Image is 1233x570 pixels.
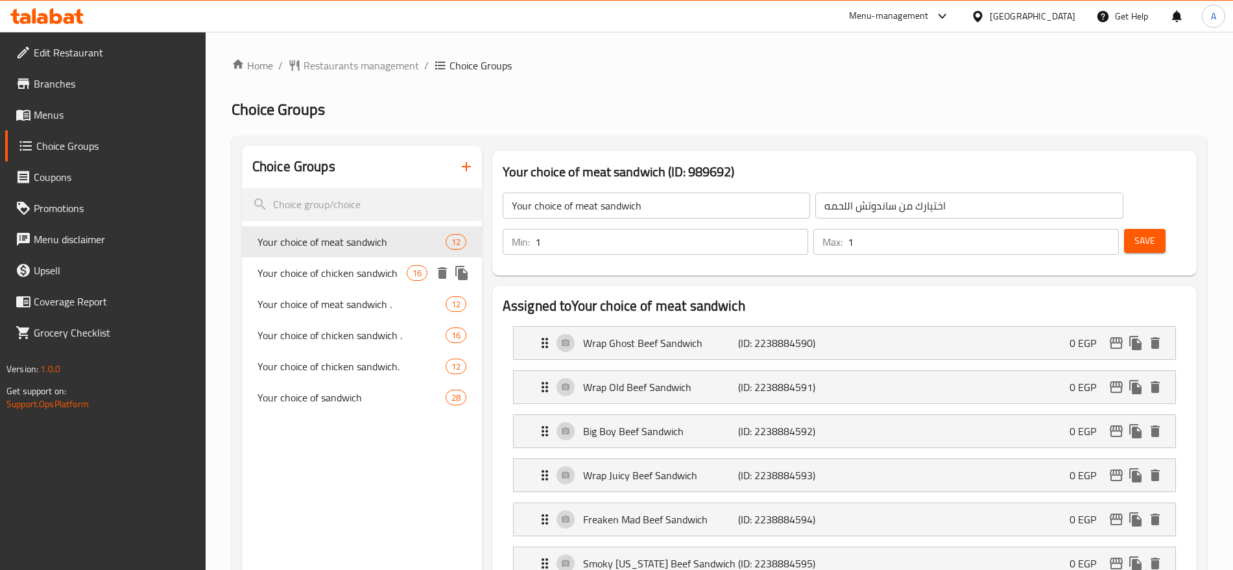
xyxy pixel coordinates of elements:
a: Coverage Report [5,286,206,317]
span: Grocery Checklist [34,325,195,340]
p: Min: [512,234,530,250]
a: Home [232,58,273,73]
p: Wrap Juicy Beef Sandwich [583,468,738,483]
span: Your choice of chicken sandwich. [257,359,446,374]
input: search [242,188,482,221]
h2: Choice Groups [252,157,335,176]
div: Your choice of meat sandwich .12 [242,289,482,320]
button: delete [1145,333,1165,353]
a: Support.OpsPlatform [6,396,89,412]
span: Menu disclaimer [34,232,195,247]
button: duplicate [452,263,472,283]
p: (ID: 2238884592) [738,423,841,439]
div: Your choice of sandwich28 [242,382,482,413]
span: Coverage Report [34,294,195,309]
p: Max: [822,234,843,250]
p: (ID: 2238884590) [738,335,841,351]
p: (ID: 2238884593) [738,468,841,483]
button: duplicate [1126,422,1145,441]
span: Choice Groups [232,95,325,124]
div: Choices [446,296,466,312]
span: A [1211,9,1216,23]
p: 0 EGP [1070,423,1107,439]
span: 12 [446,361,466,373]
span: Your choice of meat sandwich [257,234,446,250]
a: Menu disclaimer [5,224,206,255]
a: Restaurants management [288,58,419,73]
button: delete [1145,510,1165,529]
button: edit [1107,333,1126,353]
div: Your choice of chicken sandwich .16 [242,320,482,351]
span: Your choice of sandwich [257,390,446,405]
span: Choice Groups [449,58,512,73]
li: / [278,58,283,73]
span: 12 [446,236,466,248]
span: 12 [446,298,466,311]
span: Edit Restaurant [34,45,195,60]
span: Your choice of chicken sandwich [257,265,407,281]
li: Expand [503,321,1186,365]
p: Wrap Old Beef Sandwich [583,379,738,395]
span: Choice Groups [36,138,195,154]
h2: Assigned to Your choice of meat sandwich [503,296,1186,316]
span: 28 [446,392,466,404]
span: Branches [34,76,195,91]
a: Promotions [5,193,206,224]
button: duplicate [1126,377,1145,397]
span: 16 [446,329,466,342]
span: Restaurants management [304,58,419,73]
p: 0 EGP [1070,512,1107,527]
p: (ID: 2238884594) [738,512,841,527]
nav: breadcrumb [232,58,1207,73]
div: Menu-management [849,8,929,24]
a: Upsell [5,255,206,286]
span: Your choice of chicken sandwich . [257,327,446,343]
div: Choices [446,359,466,374]
li: / [424,58,429,73]
p: 0 EGP [1070,335,1107,351]
span: Coupons [34,169,195,185]
div: Expand [514,415,1175,447]
div: Expand [514,327,1175,359]
div: Choices [446,327,466,343]
button: edit [1107,422,1126,441]
button: delete [433,263,452,283]
button: edit [1107,377,1126,397]
button: edit [1107,466,1126,485]
li: Expand [503,365,1186,409]
div: Your choice of chicken sandwich16deleteduplicate [242,257,482,289]
div: Your choice of meat sandwich12 [242,226,482,257]
div: Choices [446,390,466,405]
div: [GEOGRAPHIC_DATA] [990,9,1075,23]
a: Coupons [5,161,206,193]
p: Big Boy Beef Sandwich [583,423,738,439]
span: Menus [34,107,195,123]
span: Save [1134,233,1155,249]
span: Promotions [34,200,195,216]
a: Menus [5,99,206,130]
button: duplicate [1126,333,1145,353]
div: Expand [514,371,1175,403]
button: duplicate [1126,510,1145,529]
a: Edit Restaurant [5,37,206,68]
button: edit [1107,510,1126,529]
p: 0 EGP [1070,468,1107,483]
span: 1.0.0 [40,361,60,377]
h3: Your choice of meat sandwich (ID: 989692) [503,161,1186,182]
span: 16 [407,267,427,279]
button: Save [1124,229,1166,253]
div: Your choice of chicken sandwich.12 [242,351,482,382]
p: (ID: 2238884591) [738,379,841,395]
li: Expand [503,497,1186,541]
button: delete [1145,377,1165,397]
span: Your choice of meat sandwich . [257,296,446,312]
div: Choices [407,265,427,281]
span: Upsell [34,263,195,278]
span: Get support on: [6,383,66,399]
button: delete [1145,422,1165,441]
p: Wrap Ghost Beef Sandwich [583,335,738,351]
a: Choice Groups [5,130,206,161]
li: Expand [503,453,1186,497]
li: Expand [503,409,1186,453]
p: 0 EGP [1070,379,1107,395]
